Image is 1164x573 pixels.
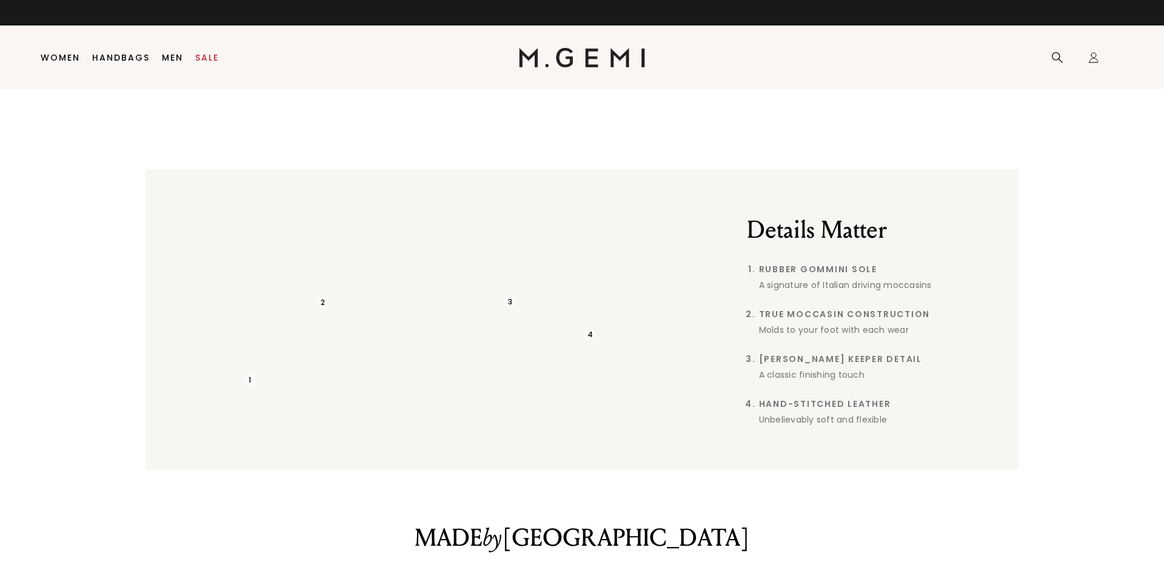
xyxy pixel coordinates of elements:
div: 3 [504,296,516,308]
div: Unbelievably soft and flexible [759,414,991,426]
span: True Moccasin Construction [759,309,991,319]
a: Handbags [92,53,150,62]
span: Rubber Gommini Sole [759,264,991,274]
img: M.Gemi [519,48,646,67]
a: Men [162,53,183,62]
div: 1 [244,374,256,386]
div: A classic finishing touch [759,369,991,381]
a: Women [41,53,80,62]
em: by [483,523,502,552]
div: 4 [584,329,596,341]
div: Molds to your foot with each wear [759,324,991,336]
span: [PERSON_NAME] Keeper Detail [759,354,991,364]
a: Sale [195,53,219,62]
span: Hand-Stitched Leather [759,399,991,409]
h2: Details Matter [747,215,991,244]
div: A signature of Italian driving moccasins [759,279,991,291]
div: 2 [317,297,329,309]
